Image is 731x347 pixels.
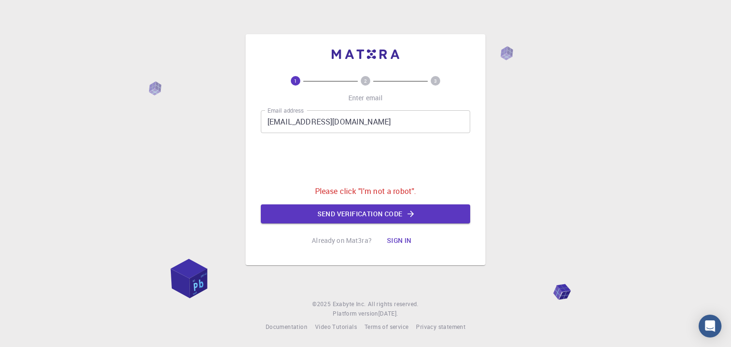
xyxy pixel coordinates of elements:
[434,77,437,84] text: 3
[416,322,465,332] a: Privacy statement
[266,322,307,332] a: Documentation
[315,323,357,330] span: Video Tutorials
[315,322,357,332] a: Video Tutorials
[312,236,372,245] p: Already on Mat3ra?
[368,299,419,309] span: All rights reserved.
[266,323,307,330] span: Documentation
[315,185,416,197] p: Please click "I'm not a robot".
[267,106,304,115] label: Email address
[333,300,366,308] span: Exabyte Inc.
[416,323,465,330] span: Privacy statement
[348,93,383,103] p: Enter email
[261,204,470,223] button: Send verification code
[365,323,408,330] span: Terms of service
[333,309,378,318] span: Platform version
[378,309,398,317] span: [DATE] .
[333,299,366,309] a: Exabyte Inc.
[293,141,438,178] iframe: reCAPTCHA
[378,309,398,318] a: [DATE].
[699,315,721,337] div: Open Intercom Messenger
[294,77,297,84] text: 1
[365,322,408,332] a: Terms of service
[379,231,419,250] button: Sign in
[364,77,367,84] text: 2
[312,299,332,309] span: © 2025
